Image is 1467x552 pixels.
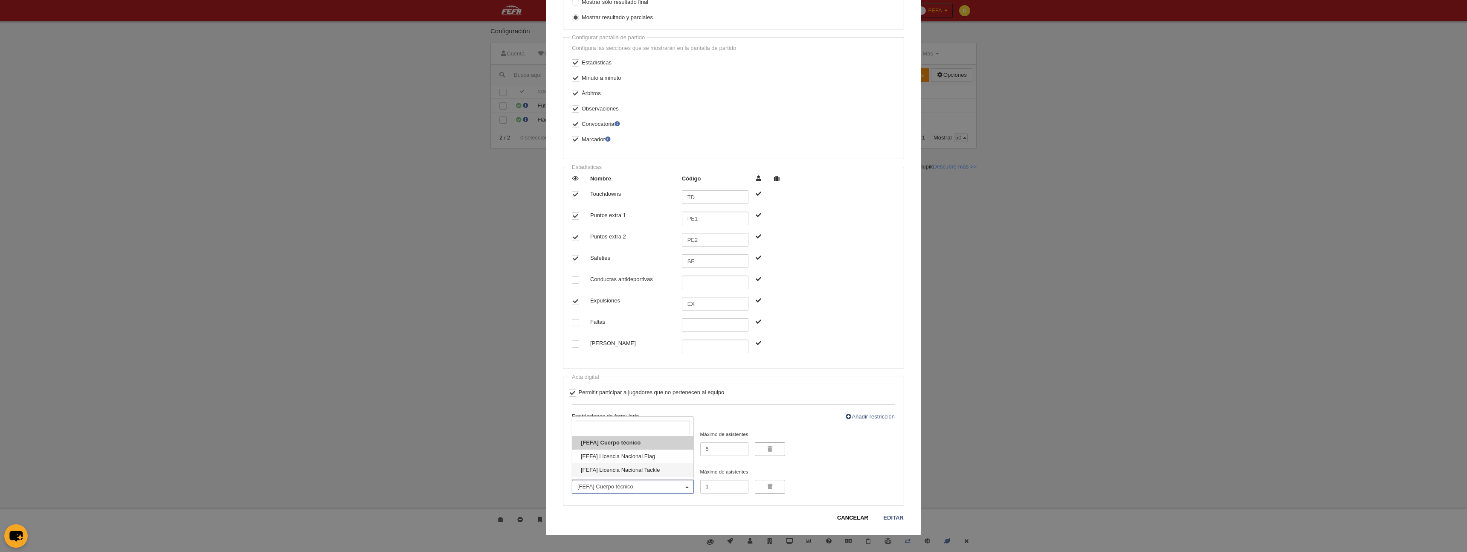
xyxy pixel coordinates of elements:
[572,136,895,143] label: Marcador
[844,413,895,421] a: Añadir restricción
[572,480,694,494] button: Formulario[FEFA] Cuerpo técnico[FEFA] Licencia Nacional Flag[FEFA] Licencia Nacional Tackle
[581,466,660,474] span: [FEFA] Licencia Nacional Tackle
[837,514,869,522] a: Cancelar
[587,318,678,326] div: Faltas
[587,254,678,262] div: Safeties
[883,514,904,522] a: Editar
[700,442,749,456] input: Máximo de asistentes
[682,175,701,182] strong: Código
[700,468,749,494] label: Máximo de asistentes
[572,468,694,494] label: Formulario
[569,385,899,396] label: Permitir participar a jugadores que no pertenecen al equipo
[572,413,895,423] div: Restricciones de formulario
[587,297,678,305] div: Expulsiones
[572,90,895,97] label: Árbitros
[576,421,690,434] input: Formulario[FEFA] Cuerpo técnico [FEFA] Cuerpo técnico[FEFA] Licencia Nacional Flag[FEFA] Licencia...
[700,430,749,456] label: Máximo de asistentes
[587,212,678,219] div: Puntos extra 1
[700,480,749,494] input: Máximo de asistentes
[572,74,895,82] label: Minuto a minuto
[577,483,684,491] span: [FEFA] Cuerpo técnico
[572,45,895,59] div: Configura las secciones que se mostrarán en la pantalla de partido
[570,34,647,41] div: Configurar pantalla de partido
[587,276,678,283] div: Conductas antideportivas
[570,373,601,381] div: Acta digital
[572,59,895,67] label: Estadísticas
[590,175,611,182] strong: Nombre
[587,190,678,198] div: Touchdowns
[587,233,678,241] div: Puntos extra 2
[572,120,895,128] label: Convocatoria
[581,453,655,460] span: [FEFA] Licencia Nacional Flag
[581,439,641,447] span: [FEFA] Cuerpo técnico
[570,163,603,171] div: Estadísticas
[572,14,895,21] label: Mostrar resultado y parciales
[572,105,895,113] label: Observaciones
[4,524,28,548] button: chat-button
[587,340,678,347] div: [PERSON_NAME]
